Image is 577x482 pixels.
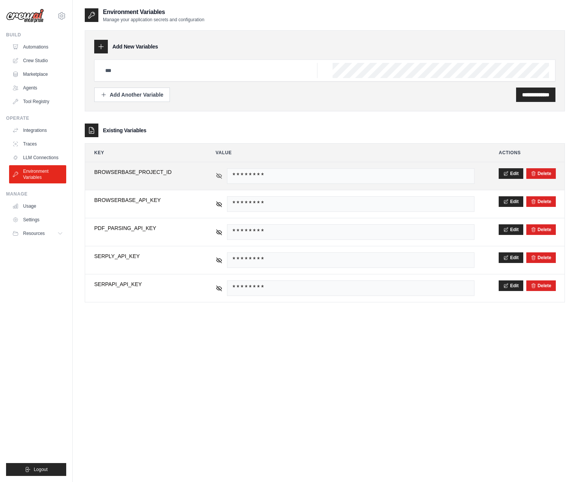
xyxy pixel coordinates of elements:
a: Crew Studio [9,55,66,67]
a: Automations [9,41,66,53]
span: Resources [23,230,45,236]
img: Logo [6,9,44,23]
button: Delete [531,199,551,205]
div: Manage [6,191,66,197]
button: Delete [531,283,551,289]
button: Delete [531,255,551,261]
div: Operate [6,115,66,121]
button: Delete [531,171,551,177]
span: BROWSERBASE_PROJECT_ID [94,168,191,176]
a: Tool Registry [9,95,66,108]
a: Settings [9,214,66,226]
a: Marketplace [9,68,66,80]
th: Value [207,144,484,162]
a: Environment Variables [9,165,66,183]
button: Edit [499,224,523,235]
span: SERPAPI_API_KEY [94,280,191,288]
span: PDF_PARSING_API_KEY [94,224,191,232]
button: Edit [499,252,523,263]
span: SERPLY_API_KEY [94,252,191,260]
th: Key [85,144,201,162]
button: Edit [499,168,523,179]
div: Build [6,32,66,38]
h2: Environment Variables [103,8,204,17]
h3: Existing Variables [103,127,146,134]
span: Logout [34,466,48,473]
th: Actions [490,144,565,162]
a: Traces [9,138,66,150]
div: Add Another Variable [101,91,163,99]
span: BROWSERBASE_API_KEY [94,196,191,204]
a: Agents [9,82,66,94]
a: LLM Connections [9,152,66,164]
button: Resources [9,227,66,239]
button: Logout [6,463,66,476]
button: Edit [499,280,523,291]
a: Integrations [9,124,66,136]
button: Add Another Variable [94,88,170,102]
h3: Add New Variables [112,43,158,50]
button: Edit [499,196,523,207]
button: Delete [531,227,551,233]
p: Manage your application secrets and configuration [103,17,204,23]
a: Usage [9,200,66,212]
